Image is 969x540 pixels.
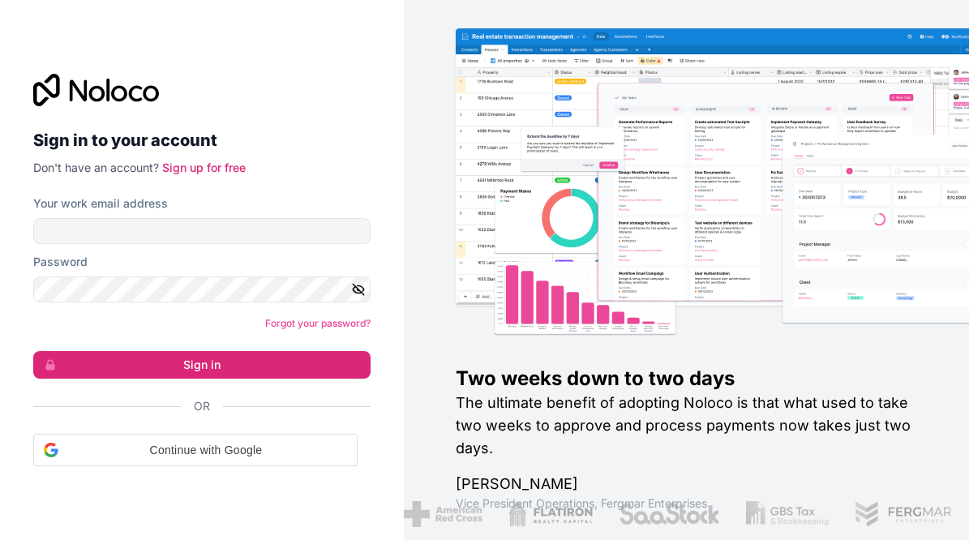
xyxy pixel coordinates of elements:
[456,495,917,512] h1: Vice President Operations , Fergmar Enterprises
[33,195,168,212] label: Your work email address
[456,473,917,495] h1: [PERSON_NAME]
[33,218,371,244] input: Email address
[33,126,371,155] h2: Sign in to your account
[65,442,347,459] span: Continue with Google
[162,161,246,174] a: Sign up for free
[33,276,371,302] input: Password
[456,392,917,460] h2: The ultimate benefit of adopting Noloco is that what used to take two weeks to approve and proces...
[403,501,482,527] img: /assets/american-red-cross-BAupjrZR.png
[33,254,88,270] label: Password
[194,398,210,414] span: Or
[508,501,592,527] img: /assets/flatiron-C8eUkumj.png
[33,161,159,174] span: Don't have an account?
[745,501,828,527] img: /assets/gbstax-C-GtDUiK.png
[456,366,917,392] h1: Two weeks down to two days
[617,501,719,527] img: /assets/saastock-C6Zbiodz.png
[265,317,371,329] a: Forgot your password?
[33,351,371,379] button: Sign in
[33,434,358,466] div: Continue with Google
[853,501,952,527] img: /assets/fergmar-CudnrXN5.png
